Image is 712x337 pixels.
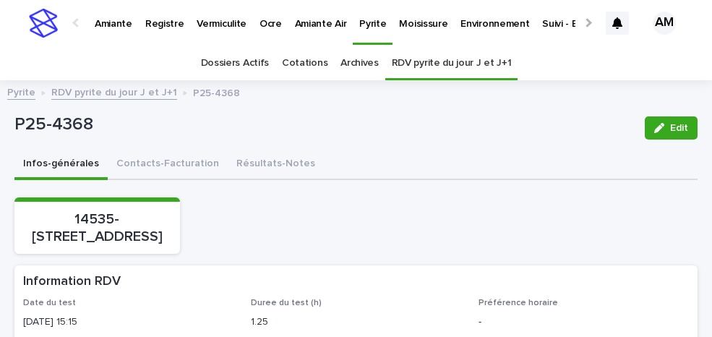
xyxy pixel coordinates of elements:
a: Cotations [282,46,327,80]
h2: Information RDV [23,274,121,290]
p: - [479,315,689,330]
a: Dossiers Actifs [201,46,269,80]
a: RDV pyrite du jour J et J+1 [392,46,512,80]
img: stacker-logo-s-only.png [29,9,58,38]
p: 14535-[STREET_ADDRESS] [23,210,171,245]
p: P25-4368 [14,114,633,135]
button: Infos-générales [14,150,108,180]
span: Edit [670,123,688,133]
p: 1.25 [251,315,461,330]
a: RDV pyrite du jour J et J+1 [51,83,177,100]
div: AM [653,12,676,35]
a: Archives [340,46,379,80]
p: P25-4368 [193,84,240,100]
span: Duree du test (h) [251,299,322,307]
p: [DATE] 15:15 [23,315,233,330]
span: Date du test [23,299,76,307]
button: Edit [645,116,698,140]
button: Résultats-Notes [228,150,324,180]
a: Pyrite [7,83,35,100]
span: Préférence horaire [479,299,558,307]
button: Contacts-Facturation [108,150,228,180]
